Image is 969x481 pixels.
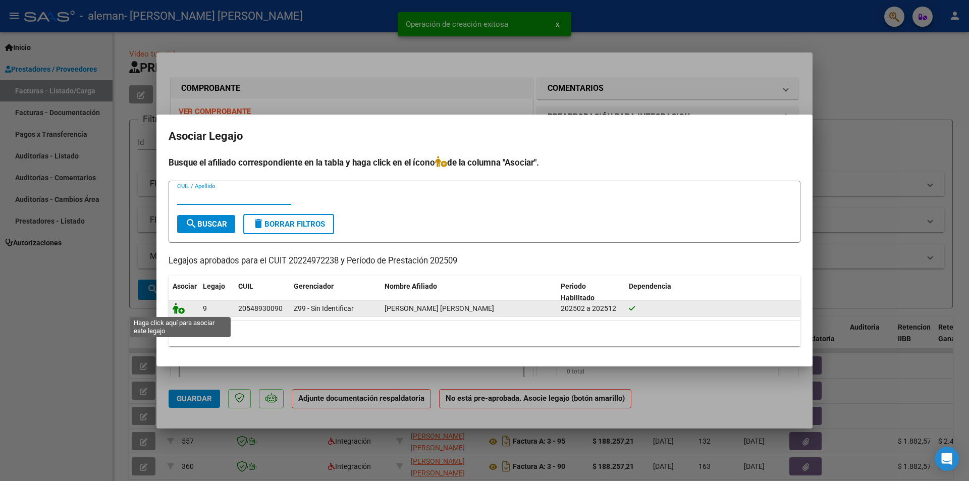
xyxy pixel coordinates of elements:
datatable-header-cell: CUIL [234,276,290,309]
div: 1 registros [169,321,800,346]
datatable-header-cell: Nombre Afiliado [381,276,557,309]
h2: Asociar Legajo [169,127,800,146]
span: Gerenciador [294,282,334,290]
datatable-header-cell: Gerenciador [290,276,381,309]
div: Open Intercom Messenger [935,447,959,471]
mat-icon: delete [252,218,264,230]
p: Legajos aprobados para el CUIT 20224972238 y Período de Prestación 202509 [169,255,800,268]
span: CUIL [238,282,253,290]
span: Legajo [203,282,225,290]
datatable-header-cell: Legajo [199,276,234,309]
span: Borrar Filtros [252,220,325,229]
span: Asociar [173,282,197,290]
datatable-header-cell: Asociar [169,276,199,309]
button: Buscar [177,215,235,233]
div: 20548930090 [238,303,283,314]
datatable-header-cell: Dependencia [625,276,801,309]
mat-icon: search [185,218,197,230]
span: Periodo Habilitado [561,282,595,302]
span: Buscar [185,220,227,229]
h4: Busque el afiliado correspondiente en la tabla y haga click en el ícono de la columna "Asociar". [169,156,800,169]
span: Nombre Afiliado [385,282,437,290]
span: Z99 - Sin Identificar [294,304,354,312]
div: 202502 a 202512 [561,303,621,314]
span: 9 [203,304,207,312]
button: Borrar Filtros [243,214,334,234]
datatable-header-cell: Periodo Habilitado [557,276,625,309]
span: LAROTONDA ELOLA LAUTARO FLORIAN [385,304,494,312]
span: Dependencia [629,282,671,290]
